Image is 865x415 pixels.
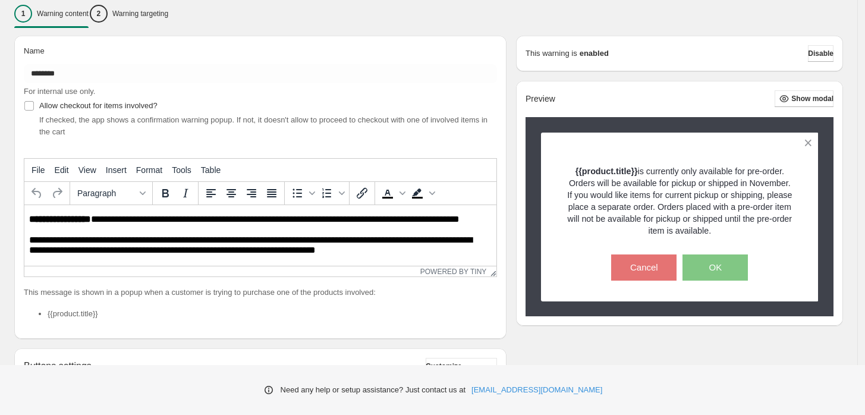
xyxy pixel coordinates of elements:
[24,205,496,266] iframe: Rich Text Area
[407,183,437,203] div: Background color
[24,360,92,372] h2: Buttons settings
[262,183,282,203] button: Justify
[73,183,150,203] button: Formats
[37,9,89,18] p: Warning content
[136,165,162,175] span: Format
[287,183,317,203] div: Bullet list
[14,1,89,26] button: 1Warning content
[24,46,45,55] span: Name
[24,87,95,96] span: For internal use only.
[808,45,833,62] button: Disable
[352,183,372,203] button: Insert/edit link
[27,183,47,203] button: Undo
[562,189,798,237] p: If you would like items for current pickup or shipping, please place a separate order. Orders pla...
[39,115,487,136] span: If checked, the app shows a confirmation warning popup. If not, it doesn't allow to proceed to ch...
[48,308,497,320] li: {{product.title}}
[426,361,462,371] span: Customize
[112,9,168,18] p: Warning targeting
[90,1,168,26] button: 2Warning targeting
[201,183,221,203] button: Align left
[486,266,496,276] div: Resize
[471,384,602,396] a: [EMAIL_ADDRESS][DOMAIN_NAME]
[221,183,241,203] button: Align center
[611,254,677,281] button: Cancel
[24,287,497,298] p: This message is shown in a popup when a customer is trying to purchase one of the products involved:
[378,183,407,203] div: Text color
[808,49,833,58] span: Disable
[47,183,67,203] button: Redo
[791,94,833,103] span: Show modal
[682,254,748,281] button: OK
[420,268,487,276] a: Powered by Tiny
[562,165,798,189] p: is currently only available for pre-order. Orders will be available for pickup or shipped in Nove...
[426,358,497,375] button: Customize
[526,94,555,104] h2: Preview
[526,48,577,59] p: This warning is
[201,165,221,175] span: Table
[77,188,136,198] span: Paragraph
[175,183,196,203] button: Italic
[39,101,158,110] span: Allow checkout for items involved?
[155,183,175,203] button: Bold
[317,183,347,203] div: Numbered list
[14,5,32,23] div: 1
[775,90,833,107] button: Show modal
[172,165,191,175] span: Tools
[32,165,45,175] span: File
[580,48,609,59] strong: enabled
[55,165,69,175] span: Edit
[78,165,96,175] span: View
[575,166,638,176] strong: {{product.title}}
[106,165,127,175] span: Insert
[90,5,108,23] div: 2
[241,183,262,203] button: Align right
